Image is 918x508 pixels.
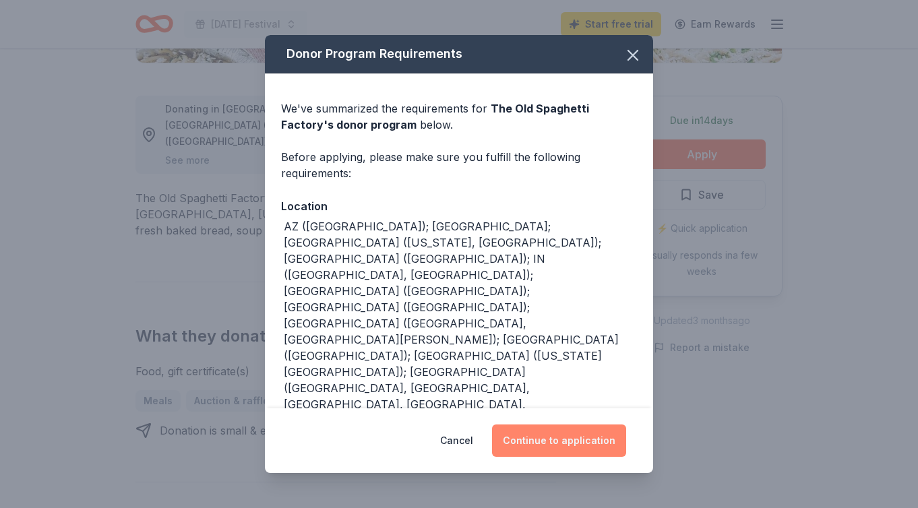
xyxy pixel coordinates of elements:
div: We've summarized the requirements for below. [281,100,637,133]
button: Cancel [440,424,473,457]
button: Continue to application [492,424,626,457]
div: Before applying, please make sure you fulfill the following requirements: [281,149,637,181]
div: Location [281,197,637,215]
div: AZ ([GEOGRAPHIC_DATA]); [GEOGRAPHIC_DATA]; [GEOGRAPHIC_DATA] ([US_STATE], [GEOGRAPHIC_DATA]); [GE... [284,218,637,493]
div: Donor Program Requirements [265,35,653,73]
